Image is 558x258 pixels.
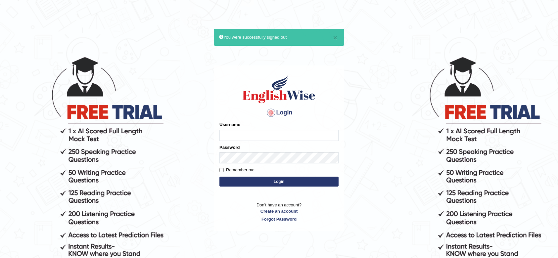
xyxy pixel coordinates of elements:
[214,29,344,46] div: You were successfully signed out
[219,202,339,222] p: Don't have an account?
[219,168,224,172] input: Remember me
[219,216,339,222] a: Forgot Password
[219,177,339,187] button: Login
[241,74,317,104] img: Logo of English Wise sign in for intelligent practice with AI
[219,208,339,214] a: Create an account
[219,144,240,150] label: Password
[219,107,339,118] h4: Login
[219,121,240,128] label: Username
[219,167,255,173] label: Remember me
[333,34,337,41] button: ×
